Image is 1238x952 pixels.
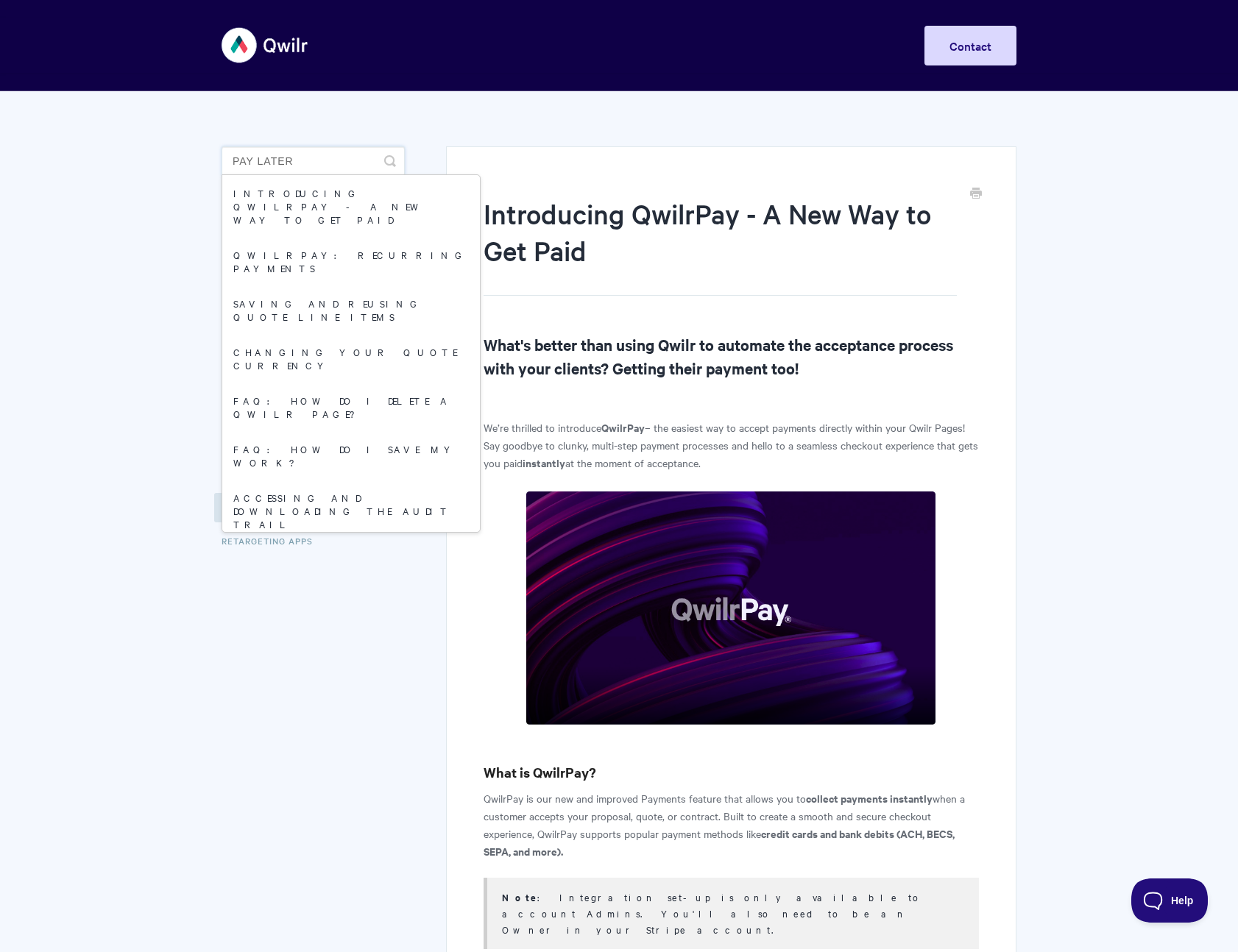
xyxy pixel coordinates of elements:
a: Changing Your Quote Currency [222,334,480,383]
h2: What's better than using Qwilr to automate the acceptance process with your clients? Getting thei... [484,333,979,380]
a: Print this Article [970,186,982,202]
strong: collect payments instantly [806,790,933,806]
strong: QwilrPay [601,419,645,435]
a: Accessing and downloading the Audit Trail [222,480,480,541]
a: QwilrPay: Recurring Payments [222,237,480,285]
a: QwilrPay and Accounting Apps [214,493,408,522]
div: : Integration set-up is only available to account Admins. You'll also need to be an Owner in your... [502,889,961,937]
a: FAQ: How do I save my work? [222,431,480,480]
h1: Introducing QwilrPay - A New Way to Get Paid [484,195,957,296]
a: Contact [924,26,1016,65]
p: QwilrPay is our new and improved Payments feature that allows you to when a customer accepts your... [484,789,979,860]
h3: What is QwilrPay? [484,762,979,783]
input: Search [222,146,405,176]
a: Retargeting Apps [222,526,324,555]
img: Qwilr Help Center [222,18,309,73]
p: We’re thrilled to introduce – the easiest way to accept payments directly within your Qwilr Pages... [484,419,979,472]
img: file-eKtnbNNAQu.png [526,491,936,725]
a: Introducing QwilrPay - A New Way to Get Paid [222,175,480,237]
a: Saving and reusing quote line items [222,285,480,334]
a: FAQ: How do I delete a Qwilr Page? [222,383,480,431]
iframe: Toggle Customer Support [1131,878,1209,923]
strong: instantly [523,455,565,470]
b: Note [502,890,537,904]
